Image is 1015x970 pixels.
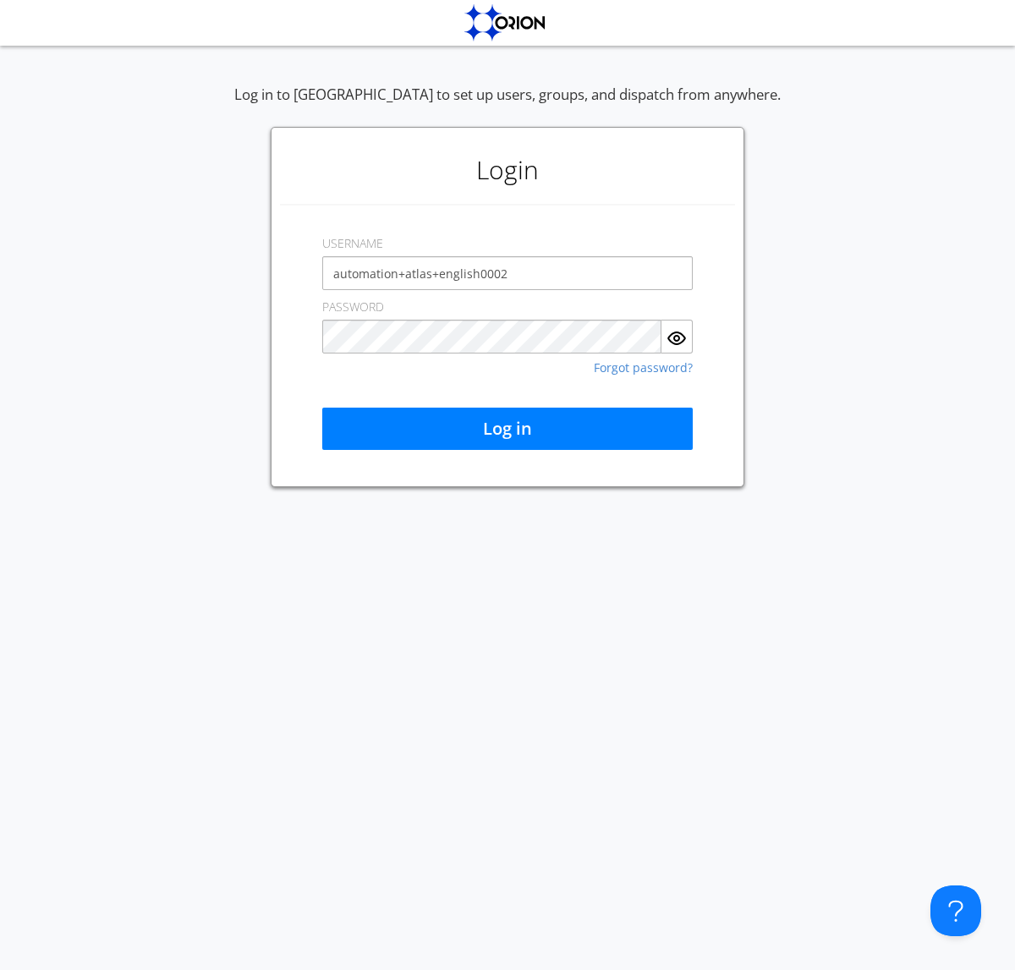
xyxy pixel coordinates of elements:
[322,408,693,450] button: Log in
[322,235,383,252] label: USERNAME
[930,885,981,936] iframe: Toggle Customer Support
[661,320,693,353] button: Show Password
[234,85,781,127] div: Log in to [GEOGRAPHIC_DATA] to set up users, groups, and dispatch from anywhere.
[322,299,384,315] label: PASSWORD
[667,328,687,348] img: eye.svg
[322,320,661,353] input: Password
[594,362,693,374] a: Forgot password?
[280,136,735,204] h1: Login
